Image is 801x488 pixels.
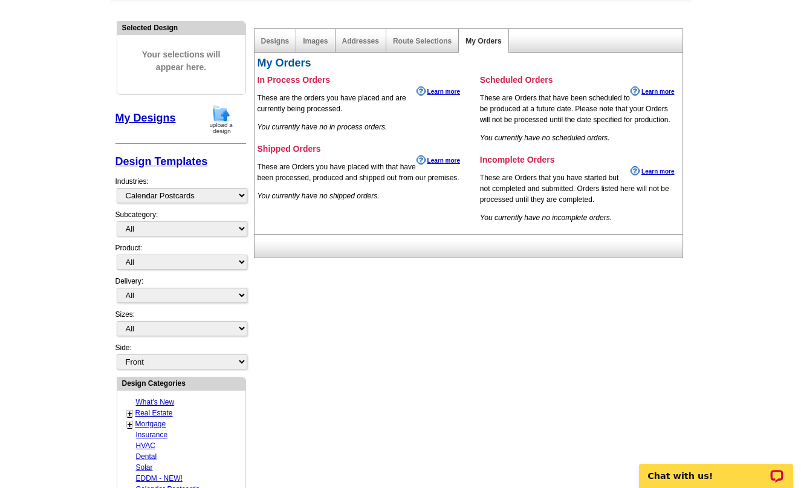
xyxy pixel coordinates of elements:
p: These are Orders you have placed with that have been processed, produced and shipped out from our... [258,161,464,183]
a: Design Templates [115,155,208,168]
div: Side: [115,342,246,371]
div: Delivery: [115,276,246,309]
div: Industries: [115,170,246,209]
a: Solar [136,463,153,472]
a: + [128,420,132,429]
em: You currently have no in process orders. [258,123,388,131]
h3: In Process Orders [258,74,464,85]
a: Route Selections [393,37,452,45]
a: Learn more [417,86,460,96]
h3: Shipped Orders [258,143,464,154]
a: Real Estate [135,409,173,417]
a: Learn more [631,86,674,96]
p: These are the orders you have placed and are currently being processed. [258,93,464,114]
div: Design Categories [117,377,245,389]
div: Subcategory: [115,209,246,242]
a: Learn more [631,166,674,176]
a: What's New [136,398,175,406]
a: Mortgage [135,420,166,428]
a: My Designs [115,112,176,124]
a: Dental [136,452,157,461]
a: My Orders [465,37,501,45]
p: These are Orders that have been scheduled to be produced at a future date. Please note that your ... [480,93,678,125]
em: You currently have no incomplete orders. [480,213,612,222]
a: Addresses [342,37,379,45]
h3: Incomplete Orders [480,154,678,165]
img: upload-design [206,104,237,135]
h2: My Orders [258,57,678,70]
span: Your selections will appear here. [126,36,236,86]
a: Insurance [136,431,168,439]
em: You currently have no shipped orders. [258,192,380,200]
a: Images [303,37,328,45]
em: You currently have no scheduled orders. [480,134,610,142]
a: Learn more [417,155,460,165]
a: HVAC [136,441,155,450]
iframe: LiveChat chat widget [631,450,801,488]
div: Product: [115,242,246,276]
div: Selected Design [117,22,245,33]
a: + [128,409,132,418]
h3: Scheduled Orders [480,74,678,85]
a: EDDM - NEW! [136,474,183,483]
div: Sizes: [115,309,246,342]
a: Designs [261,37,290,45]
p: These are Orders that you have started but not completed and submitted. Orders listed here will n... [480,172,678,205]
